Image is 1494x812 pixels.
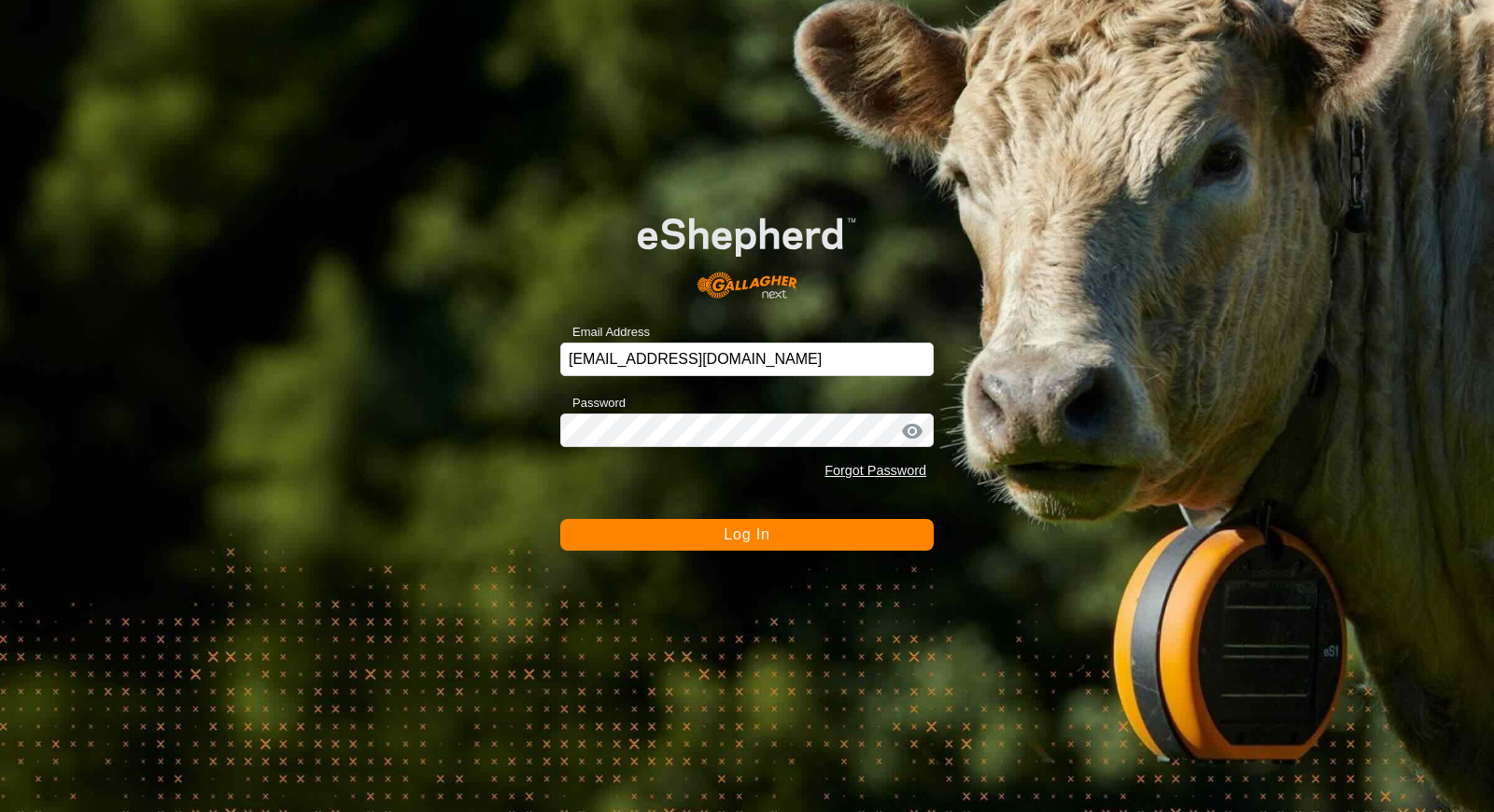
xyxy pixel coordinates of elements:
a: Forgot Password [825,463,926,478]
button: Log In [560,519,934,551]
label: Email Address [560,323,650,342]
span: Log In [724,526,769,542]
img: E-shepherd Logo [598,187,896,314]
label: Password [560,394,626,413]
input: Email Address [560,343,934,376]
